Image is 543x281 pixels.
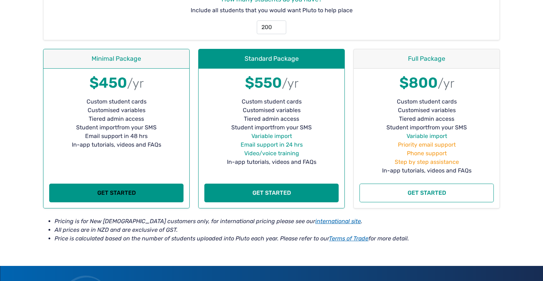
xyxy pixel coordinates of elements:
button: Get started [49,184,184,202]
li: Variable import [359,132,494,140]
li: Student import [204,123,339,132]
li: Pricing is for New [DEMOGRAPHIC_DATA] customers only, for international pricing please see our . [55,217,500,226]
span: from your SMS [272,123,312,132]
li: Step by step assistance [359,158,494,166]
li: Tiered admin access [49,115,184,123]
button: Get started [359,184,494,202]
li: Email support in 24 hrs [204,140,339,149]
li: Custom student cards [359,97,494,106]
span: from your SMS [117,123,157,132]
li: Customised variables [359,106,494,115]
li: In-app tutorials, videos and FAQs [49,140,184,149]
li: Custom student cards [204,97,339,106]
h1: $800 [359,74,494,92]
small: /yr [127,76,144,91]
h4: Minimal Package [49,55,184,63]
li: In-app tutorials, videos and FAQs [204,158,339,166]
li: Customised variables [49,106,184,115]
li: Email support in 48 hrs [49,132,184,140]
li: Tiered admin access [359,115,494,123]
a: international site [315,218,361,225]
li: Customised variables [204,106,339,115]
button: Get started [204,184,339,202]
small: /yr [438,76,454,91]
h4: Standard Package [204,55,339,63]
li: Tiered admin access [204,115,339,123]
h4: Full Package [359,55,494,63]
li: Phone support [359,149,494,158]
li: Priority email support [359,140,494,149]
h1: $450 [49,74,184,92]
a: Terms of Trade [329,235,368,242]
li: Video/voice training [204,149,339,158]
li: Custom student cards [49,97,184,106]
span: from your SMS [427,123,467,132]
li: Price is calculated based on the number of students uploaded into Pluto each year. Please refer t... [55,234,500,243]
small: /yr [282,76,298,91]
h1: $550 [204,74,339,92]
li: Variable import [204,132,339,140]
li: In-app tutorials, videos and FAQs [359,166,494,175]
li: Student import [49,123,184,132]
li: All prices are in NZD and are exclusive of GST. [55,226,500,234]
li: Student import [359,123,494,132]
